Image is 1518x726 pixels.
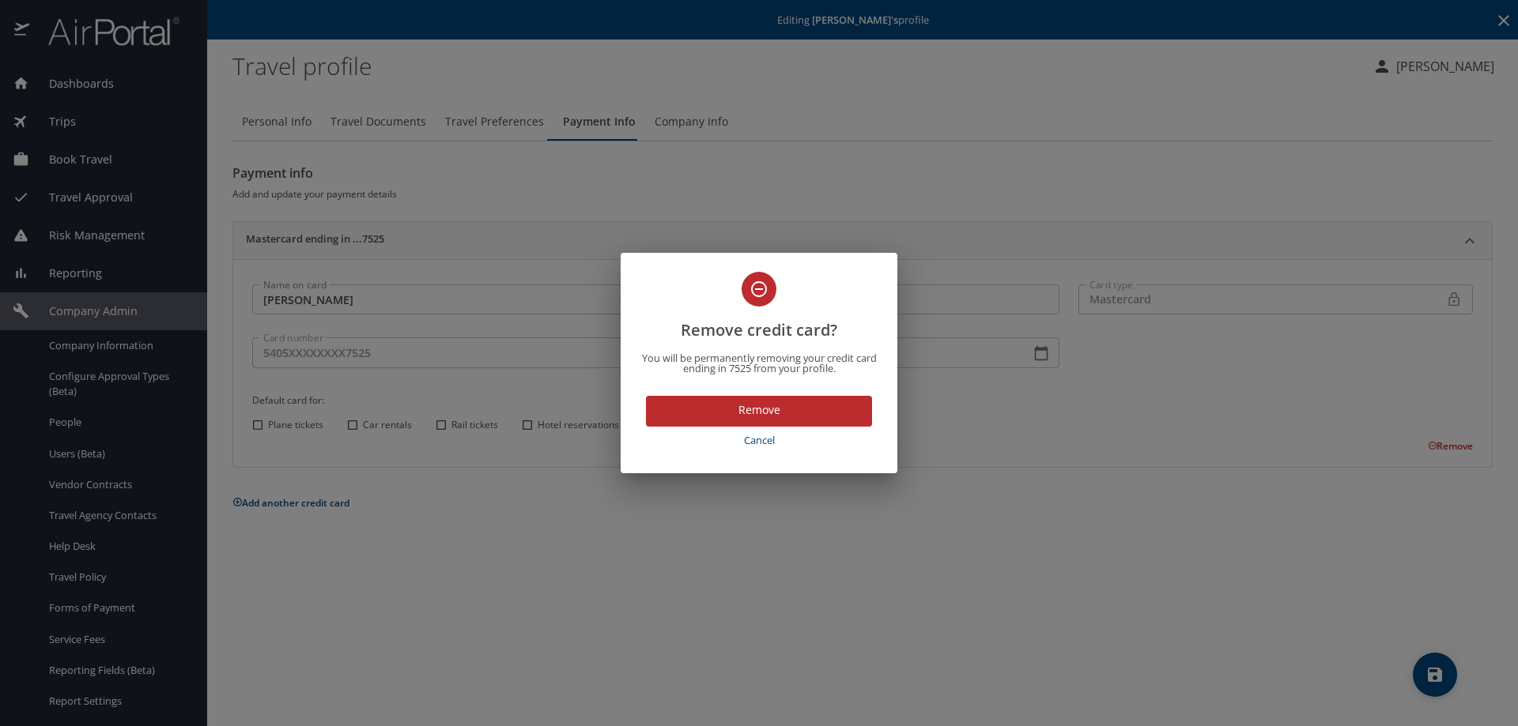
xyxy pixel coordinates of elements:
h2: Remove credit card? [640,272,878,343]
span: Cancel [652,431,866,450]
button: Remove [646,396,872,427]
span: Remove [659,401,859,420]
button: Cancel [646,427,872,454]
p: You will be permanently removing your credit card ending in 7525 from your profile. [640,353,878,374]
